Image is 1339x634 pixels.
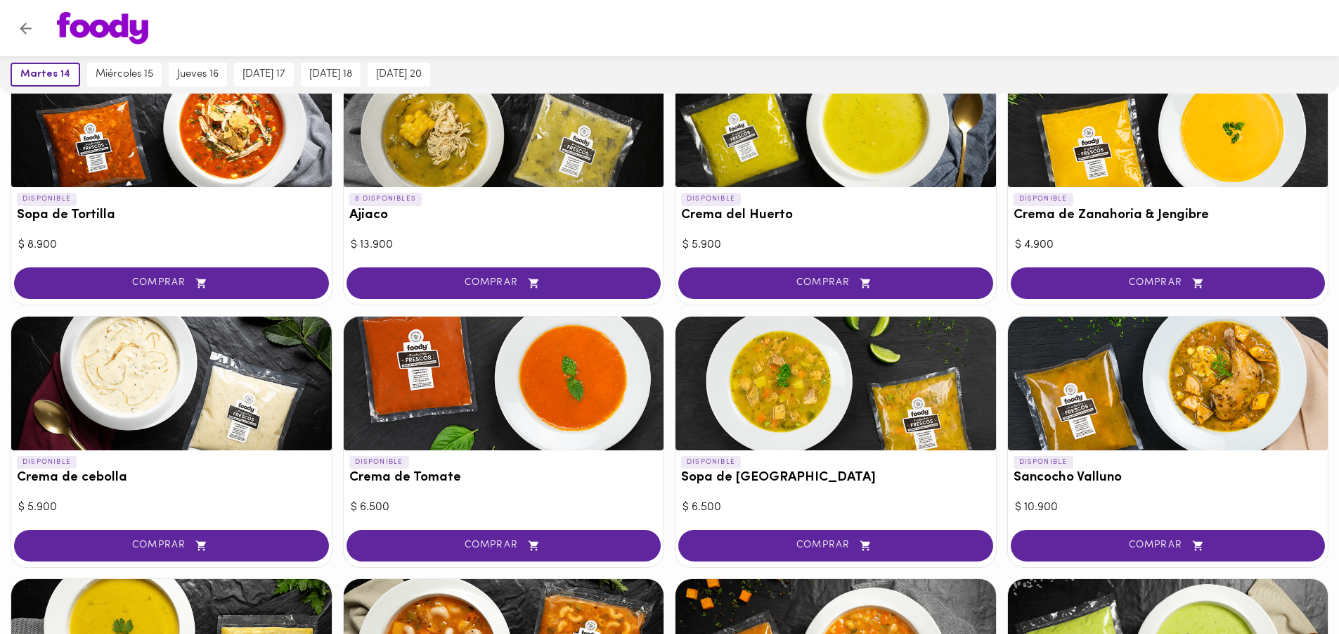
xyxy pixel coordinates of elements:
div: $ 8.900 [18,237,325,253]
span: COMPRAR [364,540,644,552]
button: COMPRAR [678,267,993,299]
div: Crema del Huerto [675,53,996,187]
h3: Crema de Zanahoria & Jengibre [1014,208,1323,223]
span: COMPRAR [364,277,644,289]
div: $ 5.900 [683,237,989,253]
div: Sopa de Tortilla [11,53,332,187]
button: COMPRAR [347,530,661,562]
h3: Crema de cebolla [17,471,326,486]
button: [DATE] 17 [234,63,294,87]
span: [DATE] 20 [376,68,422,81]
span: martes 14 [20,68,70,81]
p: DISPONIBLE [681,193,741,205]
span: COMPRAR [1028,540,1308,552]
button: COMPRAR [678,530,993,562]
span: [DATE] 18 [309,68,352,81]
img: logo.png [57,12,148,44]
h3: Crema del Huerto [681,208,990,223]
button: miércoles 15 [87,63,162,87]
span: COMPRAR [32,540,311,552]
div: Crema de Tomate [344,317,664,450]
p: DISPONIBLE [17,193,77,205]
h3: Sopa de Tortilla [17,208,326,223]
span: COMPRAR [1028,277,1308,289]
h3: Ajiaco [349,208,659,223]
p: 8 DISPONIBLES [349,193,422,205]
h3: Sancocho Valluno [1014,471,1323,486]
button: jueves 16 [169,63,227,87]
button: COMPRAR [14,267,329,299]
h3: Sopa de [GEOGRAPHIC_DATA] [681,471,990,486]
p: DISPONIBLE [349,456,409,469]
button: COMPRAR [14,530,329,562]
div: Sancocho Valluno [1008,317,1328,450]
p: DISPONIBLE [1014,193,1073,205]
div: $ 4.900 [1015,237,1321,253]
span: jueves 16 [177,68,219,81]
div: Ajiaco [344,53,664,187]
div: Sopa de Mondongo [675,317,996,450]
p: DISPONIBLE [1014,456,1073,469]
div: $ 6.500 [351,500,657,516]
span: miércoles 15 [96,68,153,81]
iframe: Messagebird Livechat Widget [1257,552,1325,620]
button: [DATE] 18 [301,63,361,87]
span: COMPRAR [696,540,976,552]
button: [DATE] 20 [368,63,430,87]
span: [DATE] 17 [242,68,285,81]
p: DISPONIBLE [17,456,77,469]
p: DISPONIBLE [681,456,741,469]
span: COMPRAR [32,277,311,289]
button: COMPRAR [1011,267,1326,299]
span: COMPRAR [696,277,976,289]
div: $ 5.900 [18,500,325,516]
button: COMPRAR [347,267,661,299]
button: martes 14 [11,63,80,87]
div: $ 10.900 [1015,500,1321,516]
div: $ 13.900 [351,237,657,253]
div: $ 6.500 [683,500,989,516]
div: Crema de cebolla [11,317,332,450]
h3: Crema de Tomate [349,471,659,486]
button: Volver [8,11,43,46]
button: COMPRAR [1011,530,1326,562]
div: Crema de Zanahoria & Jengibre [1008,53,1328,187]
